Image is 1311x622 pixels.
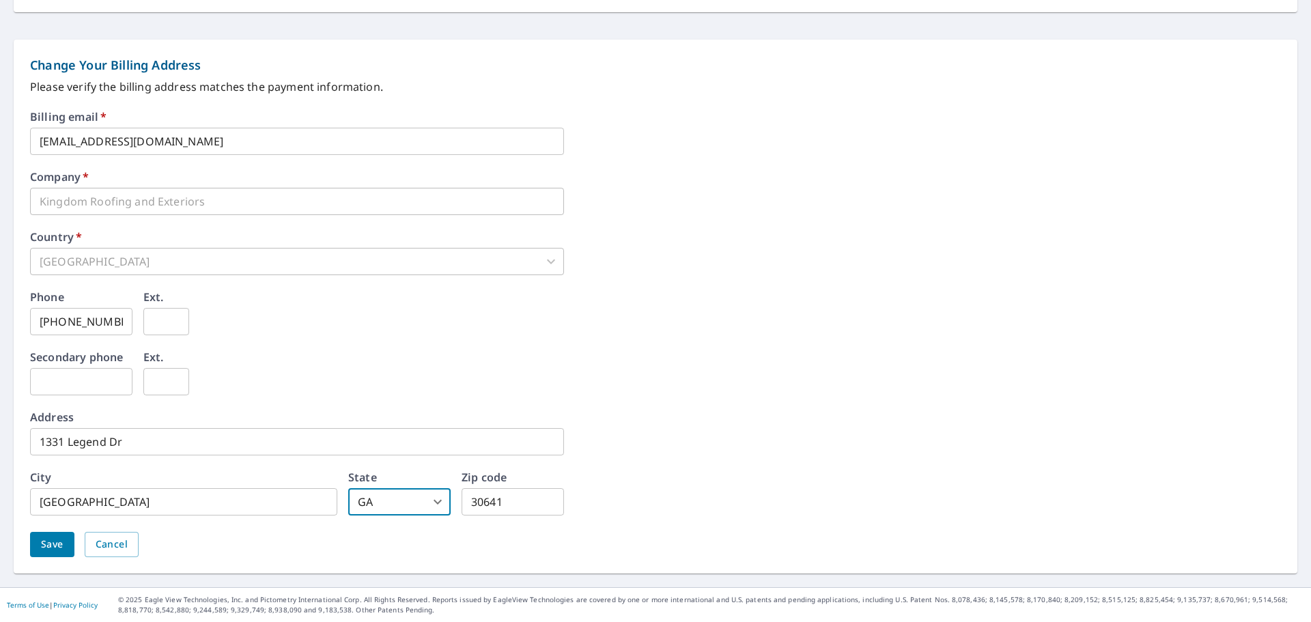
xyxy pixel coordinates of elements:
[7,601,98,609] p: |
[462,472,507,483] label: Zip code
[30,111,107,122] label: Billing email
[53,600,98,610] a: Privacy Policy
[85,532,139,557] button: Cancel
[143,352,164,363] label: Ext.
[41,536,64,553] span: Save
[7,600,49,610] a: Terms of Use
[30,292,64,302] label: Phone
[143,292,164,302] label: Ext.
[30,352,123,363] label: Secondary phone
[30,472,52,483] label: City
[30,412,74,423] label: Address
[30,171,89,182] label: Company
[348,472,377,483] label: State
[30,56,1281,74] p: Change Your Billing Address
[30,532,74,557] button: Save
[30,79,1281,95] p: Please verify the billing address matches the payment information.
[348,488,451,515] div: GA
[30,231,82,242] label: Country
[118,595,1304,615] p: © 2025 Eagle View Technologies, Inc. and Pictometry International Corp. All Rights Reserved. Repo...
[30,248,564,275] div: [GEOGRAPHIC_DATA]
[96,536,128,553] span: Cancel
